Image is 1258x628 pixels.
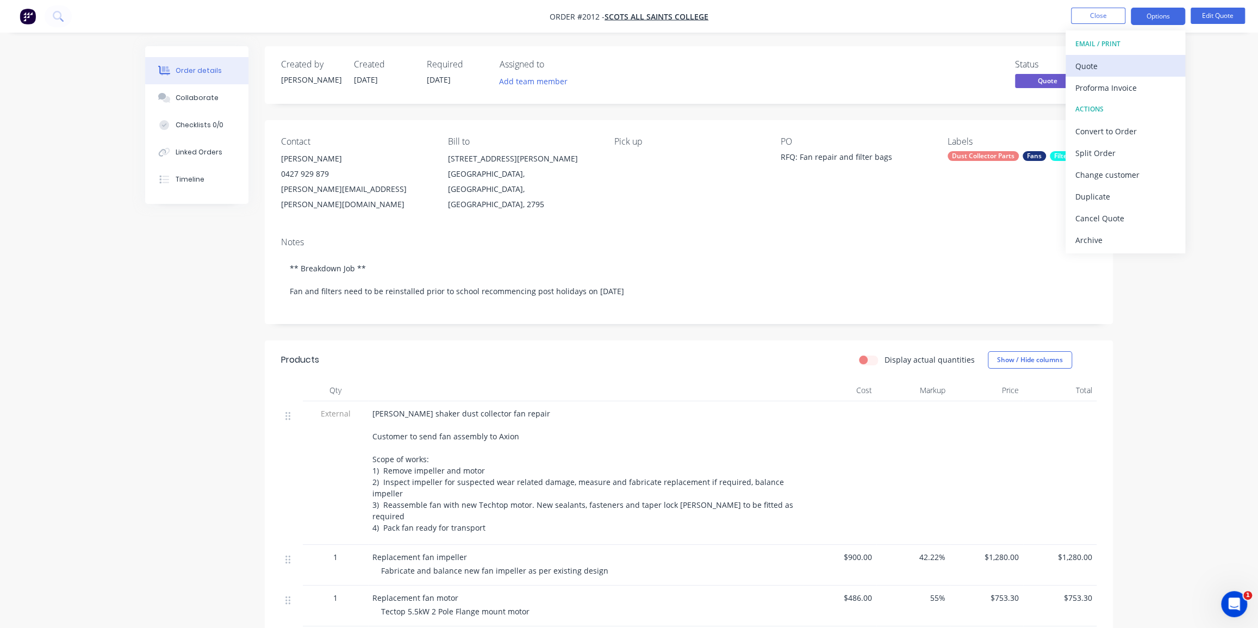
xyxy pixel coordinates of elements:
[1131,8,1185,25] button: Options
[1221,591,1247,617] iframe: Intercom live chat
[145,139,248,166] button: Linked Orders
[876,380,950,401] div: Markup
[500,74,574,89] button: Add team member
[303,380,368,401] div: Qty
[354,59,414,70] div: Created
[176,175,204,184] div: Timeline
[281,74,341,85] div: [PERSON_NAME]
[1075,167,1175,183] div: Change customer
[614,136,763,147] div: Pick up
[447,151,596,212] div: [STREET_ADDRESS][PERSON_NAME][GEOGRAPHIC_DATA], [GEOGRAPHIC_DATA], [GEOGRAPHIC_DATA], 2795
[1075,37,1175,51] div: EMAIL / PRINT
[1071,8,1125,24] button: Close
[500,59,608,70] div: Assigned to
[447,151,596,166] div: [STREET_ADDRESS][PERSON_NAME]
[307,408,364,419] span: External
[1015,74,1080,88] span: Quote
[145,166,248,193] button: Timeline
[1027,551,1092,563] span: $1,280.00
[372,593,458,603] span: Replacement fan motor
[381,565,608,576] span: Fabricate and balance new fan impeller as per existing design
[176,120,223,130] div: Checklists 0/0
[988,351,1072,369] button: Show / Hide columns
[20,8,36,24] img: Factory
[1027,592,1092,604] span: $753.30
[781,136,930,147] div: PO
[281,237,1097,247] div: Notes
[427,74,451,85] span: [DATE]
[1243,591,1252,600] span: 1
[1191,8,1245,24] button: Edit Quote
[281,59,341,70] div: Created by
[1075,210,1175,226] div: Cancel Quote
[550,11,605,22] span: Order #2012 -
[281,151,430,166] div: [PERSON_NAME]
[1023,151,1046,161] div: Fans
[803,380,876,401] div: Cost
[1075,102,1175,116] div: ACTIONS
[1075,58,1175,74] div: Quote
[1075,123,1175,139] div: Convert to Order
[447,136,596,147] div: Bill to
[176,147,222,157] div: Linked Orders
[954,592,1019,604] span: $753.30
[885,354,975,365] label: Display actual quantities
[427,59,487,70] div: Required
[950,380,1023,401] div: Price
[372,552,467,562] span: Replacement fan impeller
[281,136,430,147] div: Contact
[807,592,872,604] span: $486.00
[354,74,378,85] span: [DATE]
[381,606,530,617] span: Tectop 5.5kW 2 Pole Flange mount motor
[333,551,338,563] span: 1
[948,136,1097,147] div: Labels
[176,66,222,76] div: Order details
[1050,151,1091,161] div: Filter bags
[176,93,219,103] div: Collaborate
[145,57,248,84] button: Order details
[333,592,338,604] span: 1
[1075,189,1175,204] div: Duplicate
[281,166,430,182] div: 0427 929 879
[281,353,319,366] div: Products
[1075,80,1175,96] div: Proforma Invoice
[1075,232,1175,248] div: Archive
[1023,380,1097,401] div: Total
[605,11,708,22] a: Scots All Saints College
[447,166,596,212] div: [GEOGRAPHIC_DATA], [GEOGRAPHIC_DATA], [GEOGRAPHIC_DATA], 2795
[781,151,917,166] div: RFQ: Fan repair and filter bags
[954,551,1019,563] span: $1,280.00
[281,151,430,212] div: [PERSON_NAME]0427 929 879[PERSON_NAME][EMAIL_ADDRESS][PERSON_NAME][DOMAIN_NAME]
[948,151,1019,161] div: Dust Collector Parts
[807,551,872,563] span: $900.00
[372,408,804,533] span: [PERSON_NAME] shaker dust collector fan repair Customer to send fan assembly to Axion Scope of wo...
[1075,145,1175,161] div: Split Order
[881,551,945,563] span: 42.22%
[881,592,945,604] span: 55%
[1015,59,1097,70] div: Status
[281,252,1097,308] div: ** Breakdown Job ** Fan and filters need to be reinstalled prior to school recommencing post holi...
[145,111,248,139] button: Checklists 0/0
[494,74,574,89] button: Add team member
[281,182,430,212] div: [PERSON_NAME][EMAIL_ADDRESS][PERSON_NAME][DOMAIN_NAME]
[145,84,248,111] button: Collaborate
